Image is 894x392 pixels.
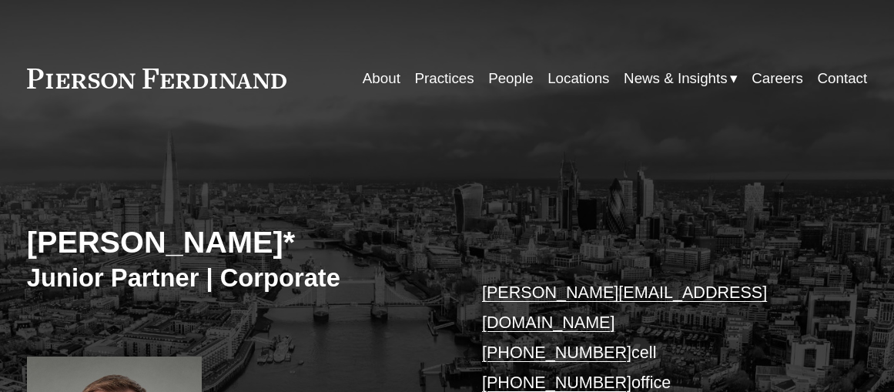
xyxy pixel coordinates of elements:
[27,223,447,260] h2: [PERSON_NAME]*
[752,64,803,93] a: Careers
[482,283,767,332] a: [PERSON_NAME][EMAIL_ADDRESS][DOMAIN_NAME]
[482,343,631,362] a: [PHONE_NUMBER]
[488,64,533,93] a: People
[414,64,474,93] a: Practices
[27,263,447,294] h3: Junior Partner | Corporate
[482,373,631,392] a: [PHONE_NUMBER]
[363,64,400,93] a: About
[547,64,609,93] a: Locations
[624,65,728,92] span: News & Insights
[818,64,868,93] a: Contact
[624,64,738,93] a: folder dropdown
